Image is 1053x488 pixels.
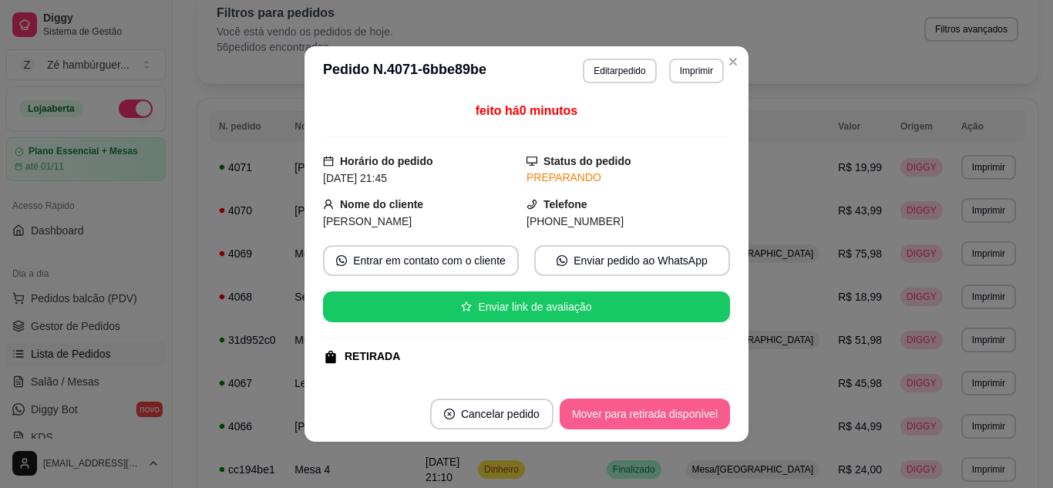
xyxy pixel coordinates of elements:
button: Editarpedido [583,59,656,83]
span: whats-app [557,255,567,266]
div: PREPARANDO [526,170,730,186]
button: starEnviar link de avaliação [323,291,730,322]
button: whats-appEntrar em contato com o cliente [323,245,519,276]
span: whats-app [336,255,347,266]
span: calendar [323,156,334,167]
span: close-circle [444,409,455,419]
strong: Telefone [543,198,587,210]
button: whats-appEnviar pedido ao WhatsApp [534,245,730,276]
strong: Horário do pedido [340,155,433,167]
strong: Status do pedido [543,155,631,167]
button: Close [721,49,745,74]
button: close-circleCancelar pedido [430,399,553,429]
button: Mover para retirada disponível [560,399,730,429]
span: [DATE] 21:45 [323,172,387,184]
div: RETIRADA [345,348,400,365]
span: feito há 0 minutos [476,104,577,117]
strong: Nome do cliente [340,198,423,210]
h3: Pedido N. 4071-6bbe89be [323,59,486,83]
span: [PHONE_NUMBER] [526,215,624,227]
span: star [461,301,472,312]
span: phone [526,199,537,210]
span: desktop [526,156,537,167]
button: Imprimir [669,59,724,83]
span: [PERSON_NAME] [323,215,412,227]
span: user [323,199,334,210]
